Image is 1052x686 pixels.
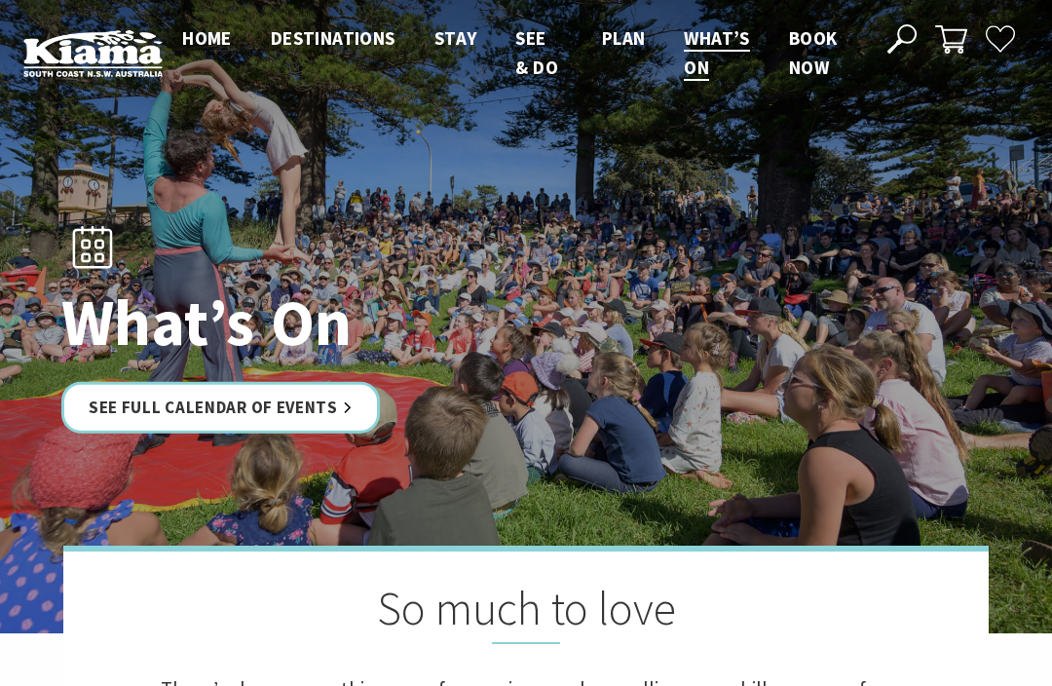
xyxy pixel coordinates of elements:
span: Stay [434,26,477,50]
span: Home [182,26,232,50]
span: See & Do [515,26,558,79]
h1: What’s On [61,286,612,358]
span: Destinations [271,26,395,50]
span: Plan [602,26,646,50]
a: See Full Calendar of Events [61,381,380,433]
span: What’s On [684,26,749,79]
h2: So much to love [161,581,891,644]
nav: Main Menu [163,23,865,83]
span: Book now [789,26,838,79]
img: Kiama Logo [23,29,163,77]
